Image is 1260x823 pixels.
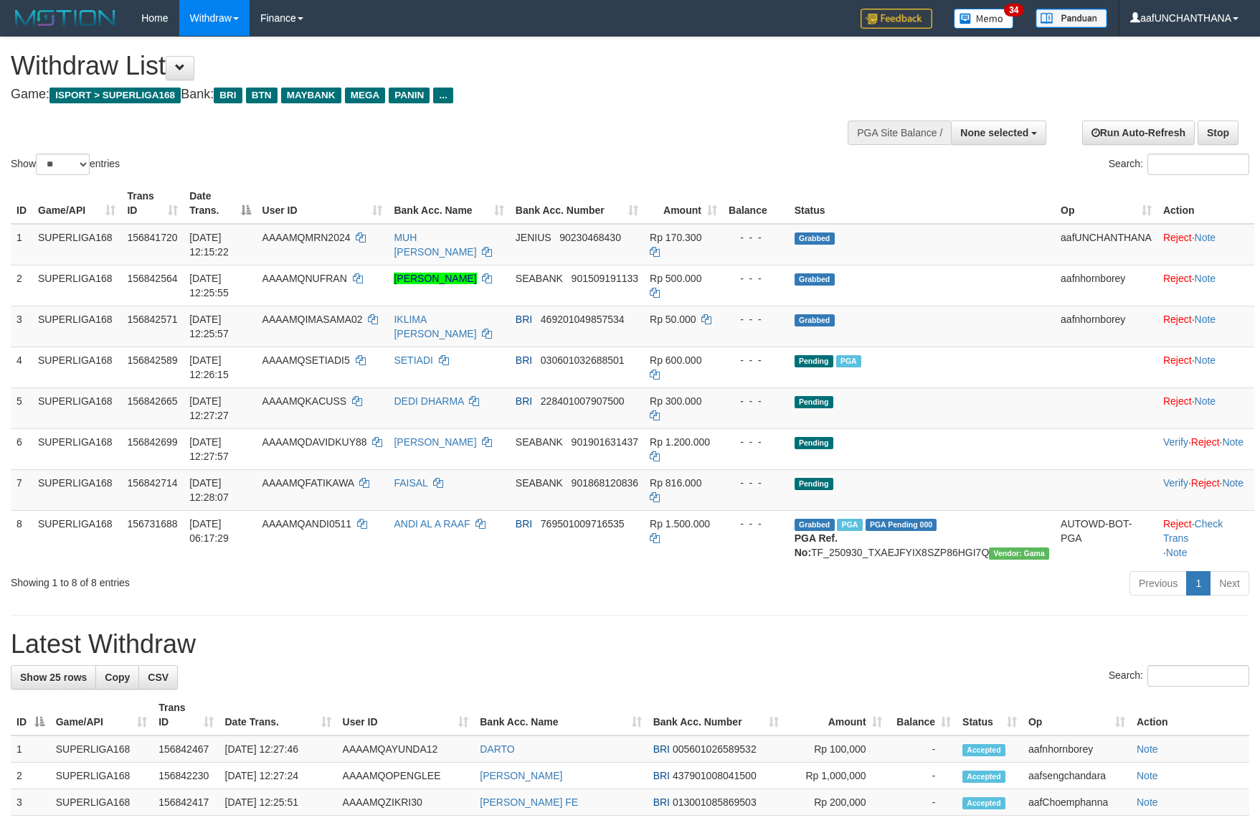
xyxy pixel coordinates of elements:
span: [DATE] 12:25:55 [189,273,229,298]
label: Search: [1109,154,1249,175]
a: Reject [1191,436,1220,448]
span: Accepted [962,797,1005,809]
td: · [1157,224,1254,265]
span: Pending [795,396,833,408]
a: Note [1137,770,1158,781]
span: Copy 769501009716535 to clipboard [541,518,625,530]
span: Grabbed [795,519,835,531]
span: Copy 901509191133 to clipboard [572,273,638,284]
div: - - - [729,517,783,531]
span: Grabbed [795,314,835,326]
td: 1 [11,735,50,763]
th: Balance [723,183,789,224]
span: BRI [516,395,532,407]
a: Reject [1163,354,1192,366]
td: aafUNCHANTHANA [1055,224,1157,265]
span: Rp 170.300 [650,232,701,243]
label: Search: [1109,665,1249,687]
span: Pending [795,437,833,449]
span: Rp 50.000 [650,314,696,325]
span: AAAAMQANDI0511 [262,518,352,530]
th: Amount: activate to sort column ascending [644,183,723,224]
span: Copy 469201049857534 to clipboard [541,314,625,325]
td: aafnhornborey [1055,306,1157,347]
a: Previous [1129,571,1187,596]
span: BRI [516,314,532,325]
td: [DATE] 12:27:46 [219,735,337,763]
span: [DATE] 06:17:29 [189,518,229,544]
td: · [1157,306,1254,347]
span: AAAAMQKACUSS [262,395,346,407]
span: BRI [653,770,670,781]
th: ID [11,183,32,224]
th: Game/API: activate to sort column ascending [32,183,121,224]
td: AAAAMQAYUNDA12 [337,735,475,763]
td: · · [1157,469,1254,510]
a: Reject [1163,314,1192,325]
span: BRI [653,743,670,755]
span: Pending [795,478,833,490]
td: SUPERLIGA168 [32,510,121,565]
a: [PERSON_NAME] [394,436,476,448]
span: Rp 816.000 [650,477,701,489]
th: Action [1157,183,1254,224]
th: Bank Acc. Name: activate to sort column ascending [474,695,647,735]
span: SEABANK [516,436,563,448]
a: Next [1210,571,1249,596]
span: Copy 005601026589532 to clipboard [673,743,757,755]
a: Stop [1198,121,1238,145]
span: [DATE] 12:27:27 [189,395,229,421]
a: Verify [1163,436,1188,448]
div: Showing 1 to 8 of 8 entries [11,570,514,590]
img: panduan.png [1036,9,1107,28]
th: Bank Acc. Number: activate to sort column ascending [648,695,785,735]
span: 156842714 [127,477,177,489]
td: · [1157,387,1254,428]
span: [DATE] 12:25:57 [189,314,229,339]
span: Copy 90230468430 to clipboard [559,232,621,243]
td: · · [1157,428,1254,469]
a: Note [1222,436,1244,448]
span: Vendor URL: https://trx31.1velocity.biz [989,547,1049,560]
div: - - - [729,353,783,367]
a: Show 25 rows [11,665,96,690]
td: SUPERLIGA168 [50,763,153,789]
h4: Game: Bank: [11,88,825,102]
span: PANIN [389,88,430,103]
th: Balance: activate to sort column ascending [888,695,957,735]
span: BRI [653,796,670,808]
span: ... [433,88,453,103]
td: 4 [11,347,32,387]
th: Bank Acc. Name: activate to sort column ascending [388,183,509,224]
th: Bank Acc. Number: activate to sort column ascending [510,183,644,224]
span: ISPORT > SUPERLIGA168 [49,88,181,103]
span: Copy 901868120836 to clipboard [572,477,638,489]
a: Reject [1191,477,1220,489]
td: Rp 1,000,000 [785,763,887,789]
a: Note [1166,547,1188,558]
a: Note [1195,232,1216,243]
span: MEGA [345,88,386,103]
span: AAAAMQIMASAMA02 [262,314,363,325]
div: - - - [729,394,783,408]
td: 2 [11,265,32,306]
a: SETIADI [394,354,432,366]
span: Copy [105,672,130,683]
div: - - - [729,435,783,449]
span: BRI [516,354,532,366]
span: 34 [1004,4,1023,17]
span: Marked by aafromsomean [837,519,862,531]
th: Date Trans.: activate to sort column descending [184,183,256,224]
span: Copy 901901631437 to clipboard [572,436,638,448]
td: · [1157,265,1254,306]
span: 156842571 [127,314,177,325]
td: 2 [11,763,50,789]
span: Rp 600.000 [650,354,701,366]
span: AAAAMQDAVIDKUY88 [262,436,367,448]
a: Reject [1163,518,1192,530]
span: Rp 500.000 [650,273,701,284]
b: PGA Ref. No: [795,532,838,558]
th: Status [789,183,1055,224]
a: Note [1137,796,1158,808]
a: IKLIMA [PERSON_NAME] [394,314,476,339]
